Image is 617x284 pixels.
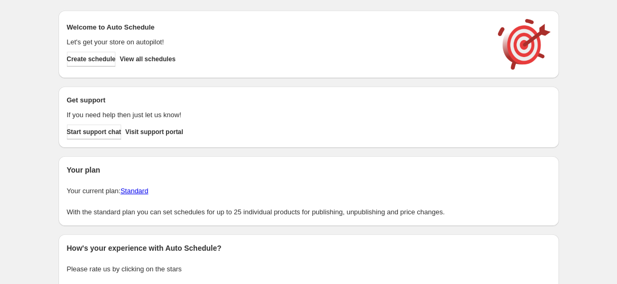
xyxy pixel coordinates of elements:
span: Start support chat [67,128,121,136]
p: Please rate us by clicking on the stars [67,264,551,274]
a: Visit support portal [125,125,183,139]
p: If you need help then just let us know! [67,110,487,120]
p: Your current plan: [67,186,551,196]
p: Let's get your store on autopilot! [67,37,487,48]
span: Create schedule [67,55,116,63]
span: View all schedules [120,55,175,63]
h2: How's your experience with Auto Schedule? [67,243,551,253]
a: Start support chat [67,125,121,139]
a: Standard [121,187,149,195]
h2: Your plan [67,165,551,175]
span: Visit support portal [125,128,183,136]
button: View all schedules [120,52,175,67]
p: With the standard plan you can set schedules for up to 25 individual products for publishing, unp... [67,207,551,217]
h2: Get support [67,95,487,106]
h2: Welcome to Auto Schedule [67,22,487,33]
button: Create schedule [67,52,116,67]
